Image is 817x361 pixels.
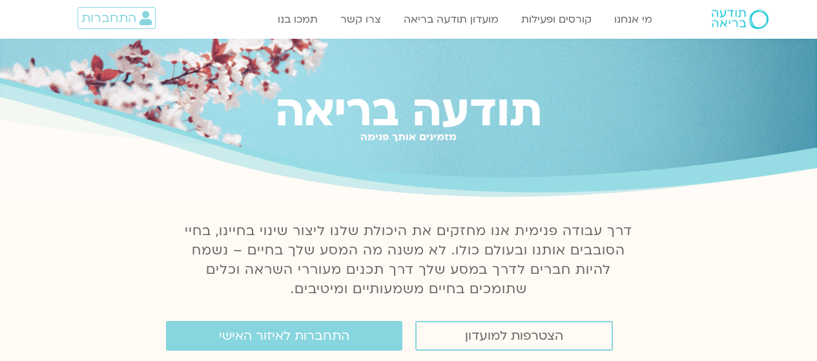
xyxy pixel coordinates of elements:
a: הצטרפות למועדון [415,321,613,351]
p: דרך עבודה פנימית אנו מחזקים את היכולת שלנו ליצור שינוי בחיינו, בחיי הסובבים אותנו ובעולם כולו. לא... [178,222,640,299]
a: התחברות לאיזור האישי [166,321,402,351]
a: התחברות [78,7,156,29]
a: תמכו בנו [271,7,324,32]
span: הצטרפות למועדון [465,329,563,343]
a: צרו קשר [334,7,388,32]
img: תודעה בריאה [712,10,769,29]
span: התחברות [81,11,136,25]
a: קורסים ופעילות [515,7,598,32]
a: מי אנחנו [608,7,659,32]
a: מועדון תודעה בריאה [397,7,505,32]
span: התחברות לאיזור האישי [219,329,349,343]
